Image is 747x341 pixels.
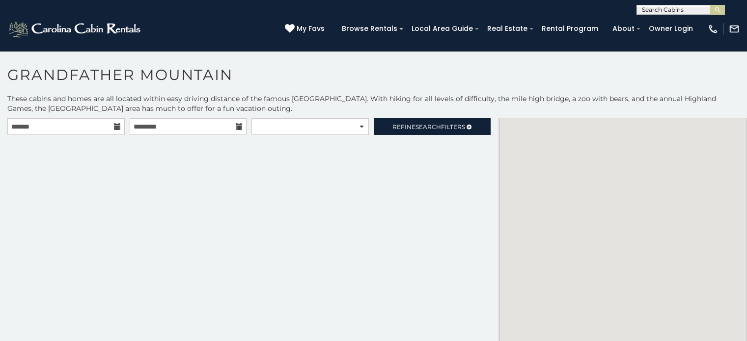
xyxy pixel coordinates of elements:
span: Search [415,123,441,131]
a: Local Area Guide [407,21,478,36]
img: White-1-2.png [7,19,143,39]
span: Refine Filters [392,123,465,131]
img: phone-regular-white.png [708,24,719,34]
a: About [608,21,639,36]
span: My Favs [297,24,325,34]
img: mail-regular-white.png [729,24,740,34]
a: Owner Login [644,21,698,36]
a: Real Estate [482,21,532,36]
a: My Favs [285,24,327,34]
a: Rental Program [537,21,603,36]
a: Browse Rentals [337,21,402,36]
a: RefineSearchFilters [374,118,491,135]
